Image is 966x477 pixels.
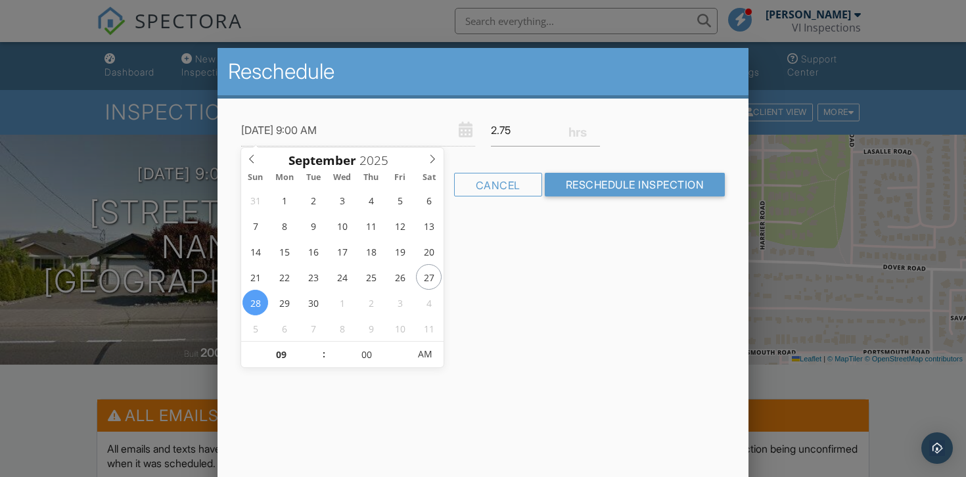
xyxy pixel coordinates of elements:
[921,432,953,464] div: Open Intercom Messenger
[300,290,326,315] span: September 30, 2025
[329,213,355,238] span: September 10, 2025
[328,173,357,182] span: Wed
[387,187,413,213] span: September 5, 2025
[358,290,384,315] span: October 2, 2025
[300,213,326,238] span: September 9, 2025
[242,315,268,341] span: October 5, 2025
[242,264,268,290] span: September 21, 2025
[271,290,297,315] span: September 29, 2025
[358,213,384,238] span: September 11, 2025
[358,264,384,290] span: September 25, 2025
[415,173,444,182] span: Sat
[242,213,268,238] span: September 7, 2025
[242,290,268,315] span: September 28, 2025
[358,238,384,264] span: September 18, 2025
[299,173,328,182] span: Tue
[387,213,413,238] span: September 12, 2025
[241,342,322,368] input: Scroll to increment
[387,290,413,315] span: October 3, 2025
[387,238,413,264] span: September 19, 2025
[387,315,413,341] span: October 10, 2025
[416,187,442,213] span: September 6, 2025
[242,187,268,213] span: August 31, 2025
[416,315,442,341] span: October 11, 2025
[300,264,326,290] span: September 23, 2025
[387,264,413,290] span: September 26, 2025
[358,187,384,213] span: September 4, 2025
[241,173,270,182] span: Sun
[329,290,355,315] span: October 1, 2025
[416,213,442,238] span: September 13, 2025
[288,154,356,167] span: Scroll to increment
[322,341,326,367] span: :
[329,264,355,290] span: September 24, 2025
[416,238,442,264] span: September 20, 2025
[329,315,355,341] span: October 8, 2025
[271,264,297,290] span: September 22, 2025
[407,341,443,367] span: Click to toggle
[454,173,542,196] div: Cancel
[357,173,386,182] span: Thu
[329,187,355,213] span: September 3, 2025
[416,290,442,315] span: October 4, 2025
[358,315,384,341] span: October 9, 2025
[242,238,268,264] span: September 14, 2025
[326,342,407,368] input: Scroll to increment
[329,238,355,264] span: September 17, 2025
[228,58,739,85] h2: Reschedule
[271,238,297,264] span: September 15, 2025
[300,187,326,213] span: September 2, 2025
[271,187,297,213] span: September 1, 2025
[356,152,400,169] input: Scroll to increment
[300,315,326,341] span: October 7, 2025
[300,238,326,264] span: September 16, 2025
[271,315,297,341] span: October 6, 2025
[271,213,297,238] span: September 8, 2025
[416,264,442,290] span: September 27, 2025
[545,173,725,196] input: Reschedule Inspection
[270,173,299,182] span: Mon
[386,173,415,182] span: Fri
